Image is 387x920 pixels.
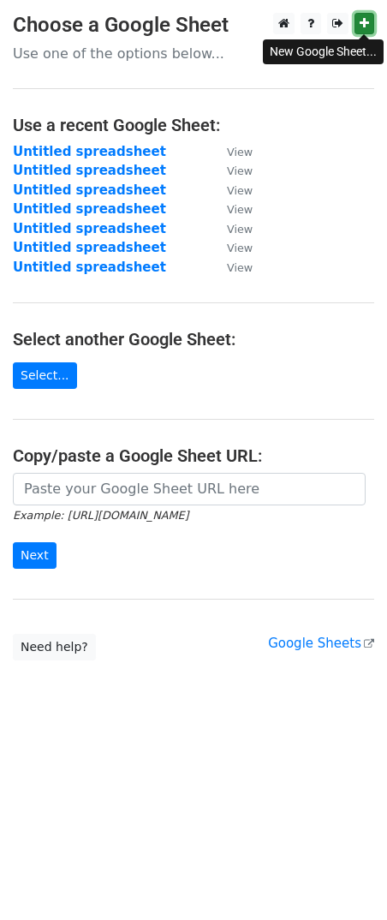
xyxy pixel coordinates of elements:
[13,115,374,135] h4: Use a recent Google Sheet:
[13,473,366,505] input: Paste your Google Sheet URL here
[210,260,253,275] a: View
[13,221,166,236] a: Untitled spreadsheet
[227,261,253,274] small: View
[227,203,253,216] small: View
[13,240,166,255] a: Untitled spreadsheet
[13,329,374,349] h4: Select another Google Sheet:
[13,45,374,63] p: Use one of the options below...
[227,223,253,236] small: View
[13,144,166,159] a: Untitled spreadsheet
[268,636,374,651] a: Google Sheets
[13,509,188,522] small: Example: [URL][DOMAIN_NAME]
[227,242,253,254] small: View
[210,201,253,217] a: View
[210,221,253,236] a: View
[210,240,253,255] a: View
[13,163,166,178] a: Untitled spreadsheet
[263,39,384,64] div: New Google Sheet...
[13,260,166,275] a: Untitled spreadsheet
[210,144,253,159] a: View
[227,164,253,177] small: View
[13,362,77,389] a: Select...
[210,182,253,198] a: View
[13,182,166,198] a: Untitled spreadsheet
[13,634,96,660] a: Need help?
[13,542,57,569] input: Next
[13,201,166,217] a: Untitled spreadsheet
[13,445,374,466] h4: Copy/paste a Google Sheet URL:
[301,838,387,920] div: 聊天小组件
[227,146,253,158] small: View
[210,163,253,178] a: View
[301,838,387,920] iframe: Chat Widget
[227,184,253,197] small: View
[13,13,374,38] h3: Choose a Google Sheet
